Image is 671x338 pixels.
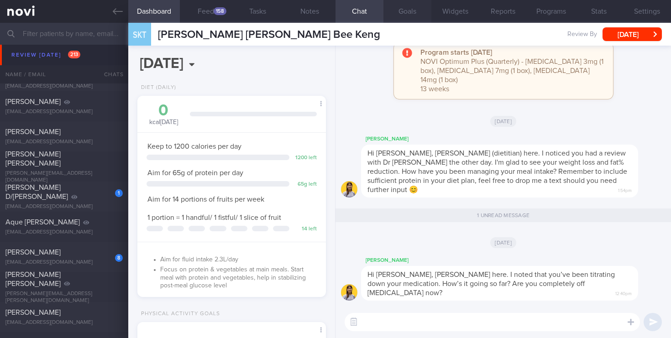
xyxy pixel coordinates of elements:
[5,319,123,326] div: [EMAIL_ADDRESS][DOMAIN_NAME]
[615,288,632,297] span: 12:40pm
[147,103,181,119] div: 0
[147,143,241,150] span: Keep to 1200 calories per day
[5,218,80,226] span: Aque [PERSON_NAME]
[567,31,597,39] span: Review By
[147,103,181,127] div: kcal [DATE]
[361,134,666,145] div: [PERSON_NAME]
[158,29,380,40] span: [PERSON_NAME] [PERSON_NAME] Bee Keng
[160,254,317,264] li: Aim for fluid intake 2.3L/day
[5,63,61,80] span: [PERSON_NAME] [PERSON_NAME]
[5,309,61,316] span: [PERSON_NAME]
[5,291,123,304] div: [PERSON_NAME][EMAIL_ADDRESS][PERSON_NAME][DOMAIN_NAME]
[618,185,632,194] span: 1:54pm
[5,271,61,287] span: [PERSON_NAME] [PERSON_NAME]
[420,85,449,93] span: 13 weeks
[126,17,153,52] div: SKT
[294,226,317,233] div: 14 left
[137,311,220,317] div: Physical Activity Goals
[367,150,627,193] span: Hi [PERSON_NAME], [PERSON_NAME] (dietitian) here. I noticed you had a review with Dr [PERSON_NAME...
[367,271,615,296] span: Hi [PERSON_NAME], [PERSON_NAME] here. I noted that you’ve been titrating down your medication. Ho...
[5,109,123,115] div: [EMAIL_ADDRESS][DOMAIN_NAME]
[115,189,123,197] div: 1
[490,116,516,127] span: [DATE]
[137,84,176,91] div: Diet (Daily)
[294,181,317,188] div: 65 g left
[294,155,317,161] div: 1200 left
[5,184,68,200] span: [PERSON_NAME] D/[PERSON_NAME]
[5,249,61,256] span: [PERSON_NAME]
[5,203,123,210] div: [EMAIL_ADDRESS][DOMAIN_NAME]
[5,83,123,90] div: [EMAIL_ADDRESS][DOMAIN_NAME]
[5,259,123,266] div: [EMAIL_ADDRESS][DOMAIN_NAME]
[147,196,264,203] span: Aim for 14 portions of fruits per week
[5,229,123,236] div: [EMAIL_ADDRESS][DOMAIN_NAME]
[147,169,243,177] span: Aim for 65g of protein per day
[214,7,226,15] div: 158
[160,264,317,290] li: Focus on protein & vegetables at main meals. Start meal with protein and vegetables, help in stab...
[490,237,516,248] span: [DATE]
[115,254,123,262] div: 8
[420,58,603,83] span: NOVI Optimum Plus (Quarterly) - [MEDICAL_DATA] 3mg (1 box), [MEDICAL_DATA] 7mg (1 box), [MEDICAL_...
[5,139,123,146] div: [EMAIL_ADDRESS][DOMAIN_NAME]
[5,151,61,167] span: [PERSON_NAME] [PERSON_NAME]
[5,53,123,60] div: [EMAIL_ADDRESS][DOMAIN_NAME]
[361,255,666,266] div: [PERSON_NAME]
[5,170,123,184] div: [PERSON_NAME][EMAIL_ADDRESS][DOMAIN_NAME]
[420,49,492,56] strong: Program starts [DATE]
[603,27,662,41] button: [DATE]
[5,128,61,135] span: [PERSON_NAME]
[5,98,61,105] span: [PERSON_NAME]
[147,214,281,221] span: 1 portion = 1 handful/ 1 fistful/ 1 slice of fruit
